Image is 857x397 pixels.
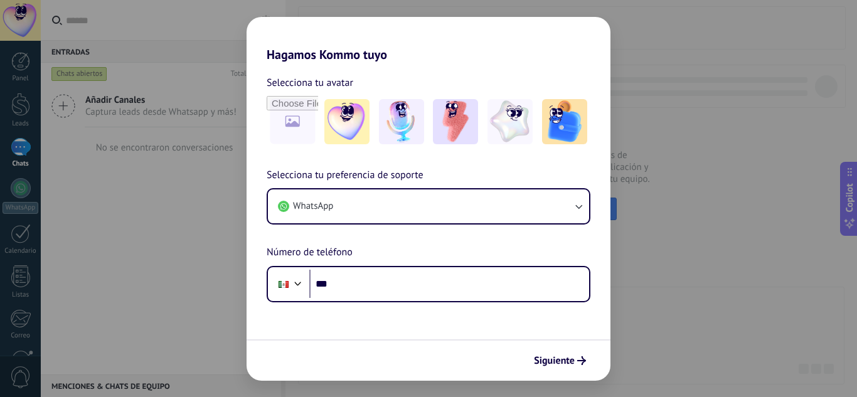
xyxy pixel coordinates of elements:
[534,356,575,365] span: Siguiente
[293,200,333,213] span: WhatsApp
[272,271,295,297] div: Mexico: + 52
[324,99,370,144] img: -1.jpeg
[542,99,587,144] img: -5.jpeg
[487,99,533,144] img: -4.jpeg
[267,75,353,91] span: Selecciona tu avatar
[268,189,589,223] button: WhatsApp
[247,17,610,62] h2: Hagamos Kommo tuyo
[379,99,424,144] img: -2.jpeg
[528,350,592,371] button: Siguiente
[267,245,353,261] span: Número de teléfono
[433,99,478,144] img: -3.jpeg
[267,167,423,184] span: Selecciona tu preferencia de soporte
